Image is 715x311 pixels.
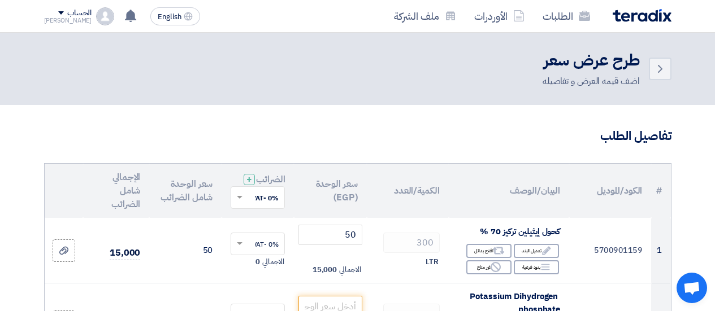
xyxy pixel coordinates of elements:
[449,164,569,218] th: البيان/الوصف
[466,244,512,258] div: اقترح بدائل
[313,264,337,275] span: 15,000
[339,264,361,275] span: الاجمالي
[385,3,465,29] a: ملف الشركة
[514,244,559,258] div: تعديل البند
[298,225,362,245] input: أدخل سعر الوحدة
[651,164,670,218] th: #
[569,218,651,283] td: 5700901159
[96,7,114,25] img: profile_test.png
[677,273,707,303] a: Open chat
[426,256,439,268] span: LTR
[83,164,149,218] th: الإجمالي شامل الضرائب
[44,17,92,24] div: [PERSON_NAME]
[465,3,534,29] a: الأوردرات
[569,164,651,218] th: الكود/الموديل
[158,13,181,21] span: English
[149,164,222,218] th: سعر الوحدة شامل الضرائب
[67,8,92,18] div: الحساب
[44,128,671,145] h3: تفاصيل الطلب
[514,260,559,274] div: بنود فرعية
[150,7,200,25] button: English
[294,164,366,218] th: سعر الوحدة (EGP)
[543,50,640,72] h2: طرح عرض سعر
[543,75,640,88] div: اضف قيمه العرض و تفاصيله
[534,3,599,29] a: الطلبات
[383,233,440,253] input: RFQ_STEP1.ITEMS.2.AMOUNT_TITLE
[255,256,260,268] span: 0
[222,164,294,218] th: الضرائب
[110,246,140,260] span: 15,000
[149,218,222,283] td: 50
[480,225,560,238] span: كحول إيثيلين تركيز 70 %
[466,260,512,274] div: غير متاح
[613,9,671,22] img: Teradix logo
[246,173,252,186] span: +
[262,256,284,268] span: الاجمالي
[367,164,449,218] th: الكمية/العدد
[651,218,670,283] td: 1
[231,233,285,255] ng-select: VAT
